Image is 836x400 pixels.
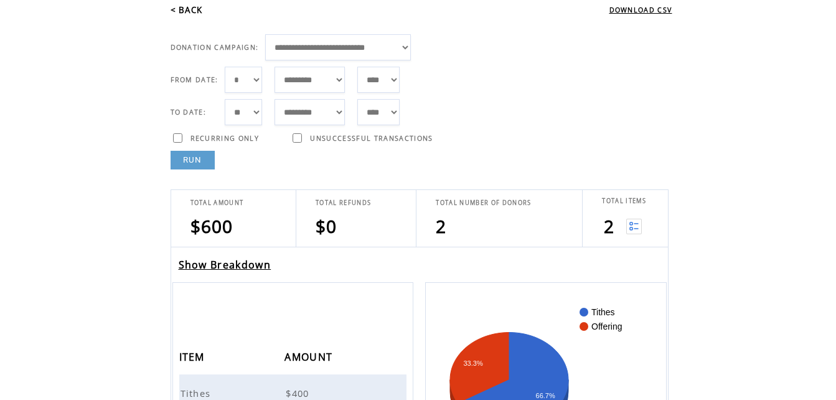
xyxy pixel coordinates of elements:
[536,392,555,399] text: 66.7%
[179,347,208,370] span: ITEM
[171,4,203,16] a: < BACK
[436,214,446,238] span: 2
[171,108,207,117] span: TO DATE:
[171,75,218,84] span: FROM DATE:
[310,134,433,143] span: UNSUCCESSFUL TRANSACTIONS
[436,199,531,207] span: TOTAL NUMBER OF DONORS
[179,258,271,272] a: Show Breakdown
[602,197,646,205] span: TOTAL ITEMS
[464,360,483,367] text: 33.3%
[179,353,208,360] a: ITEM
[181,386,214,398] a: Tithes
[316,199,371,207] span: TOTAL REFUNDS
[284,353,336,360] a: AMOUNT
[190,214,233,238] span: $600
[316,214,337,238] span: $0
[286,387,312,399] span: $400
[609,6,672,14] a: DOWNLOAD CSV
[181,387,214,399] span: Tithes
[190,199,244,207] span: TOTAL AMOUNT
[284,347,336,370] span: AMOUNT
[591,307,615,317] text: Tithes
[190,134,260,143] span: RECURRING ONLY
[626,219,642,234] img: View list
[591,321,622,331] text: Offering
[171,43,259,52] span: DONATION CAMPAIGN:
[171,151,215,169] a: RUN
[604,214,614,238] span: 2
